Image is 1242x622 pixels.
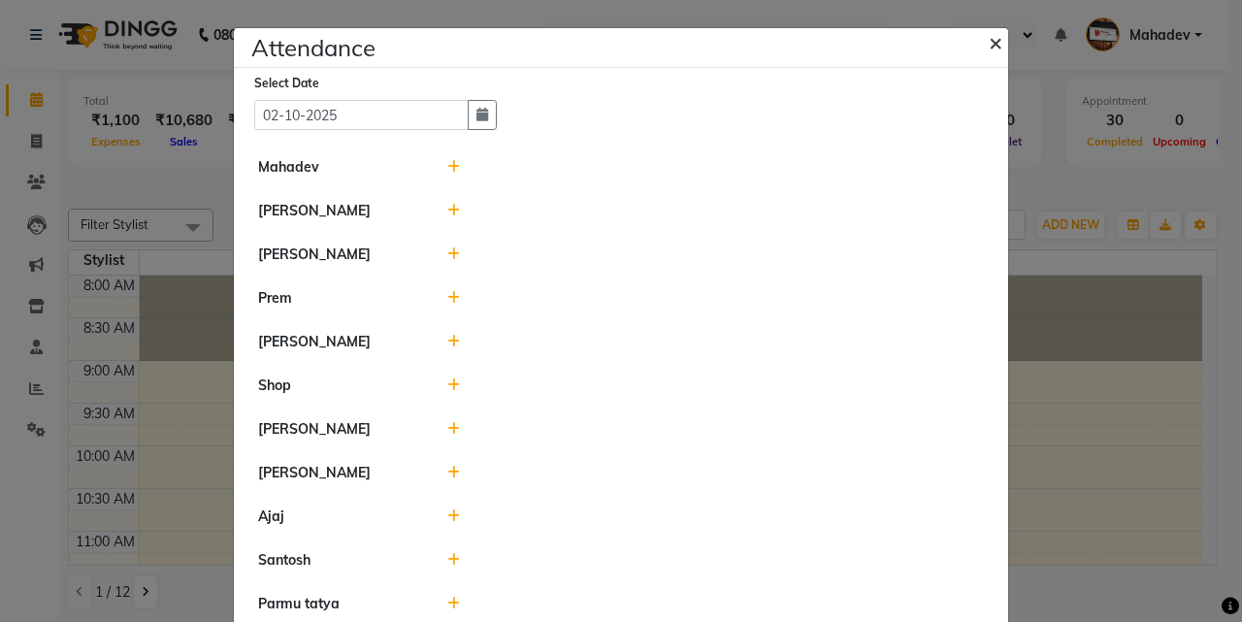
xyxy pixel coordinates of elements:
[244,288,433,309] div: Prem
[254,100,469,130] input: Select date
[244,376,433,396] div: Shop
[244,507,433,527] div: Ajaj
[244,463,433,483] div: [PERSON_NAME]
[244,419,433,440] div: [PERSON_NAME]
[244,201,433,221] div: [PERSON_NAME]
[973,15,1022,69] button: Close
[244,550,433,571] div: Santosh
[251,30,376,65] h4: Attendance
[244,157,433,178] div: Mahadev
[244,594,433,614] div: Parmu tatya
[989,27,1002,56] span: ×
[244,332,433,352] div: [PERSON_NAME]
[244,245,433,265] div: [PERSON_NAME]
[254,75,319,92] label: Select Date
